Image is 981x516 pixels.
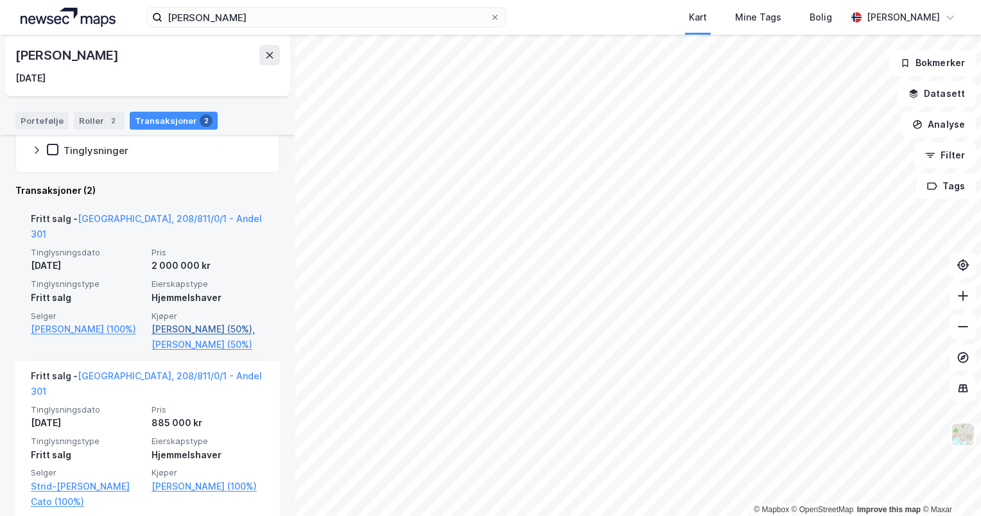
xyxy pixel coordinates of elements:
div: Bolig [810,10,832,25]
span: Eierskapstype [152,279,265,289]
span: Kjøper [152,467,265,478]
a: [PERSON_NAME] (50%), [152,322,265,337]
div: Portefølje [15,112,69,130]
span: Pris [152,404,265,415]
button: Tags [916,173,976,199]
a: [GEOGRAPHIC_DATA], 208/811/0/1 - Andel 301 [31,370,262,397]
div: [DATE] [15,71,46,86]
button: Filter [914,142,976,168]
span: Tinglysningsdato [31,404,144,415]
div: Fritt salg [31,447,144,463]
input: Søk på adresse, matrikkel, gårdeiere, leietakere eller personer [162,8,490,27]
div: Transaksjoner (2) [15,183,280,198]
a: Improve this map [857,505,921,514]
a: [PERSON_NAME] (100%) [31,322,144,337]
span: Selger [31,311,144,322]
div: Kart [689,10,707,25]
a: [PERSON_NAME] (50%) [152,337,265,352]
iframe: Chat Widget [917,454,981,516]
div: Fritt salg [31,290,144,305]
span: Kjøper [152,311,265,322]
button: Analyse [901,112,976,137]
div: [DATE] [31,258,144,273]
button: Datasett [898,81,976,107]
img: logo.a4113a55bc3d86da70a041830d287a7e.svg [21,8,116,27]
div: Mine Tags [735,10,781,25]
div: 2 [107,114,119,127]
span: Tinglysningsdato [31,247,144,258]
div: Fritt salg - [31,211,265,247]
a: OpenStreetMap [792,505,854,514]
div: [DATE] [31,415,144,431]
a: [GEOGRAPHIC_DATA], 208/811/0/1 - Andel 301 [31,213,262,239]
div: [PERSON_NAME] [15,45,121,65]
a: Mapbox [754,505,789,514]
span: Pris [152,247,265,258]
div: [PERSON_NAME] [867,10,940,25]
a: [PERSON_NAME] (100%) [152,479,265,494]
div: Fritt salg - [31,368,265,404]
div: Transaksjoner [130,112,218,130]
span: Eierskapstype [152,436,265,447]
img: Z [951,422,975,447]
button: Bokmerker [889,50,976,76]
span: Tinglysningstype [31,279,144,289]
div: 2 [200,114,213,127]
span: Selger [31,467,144,478]
a: Strid-[PERSON_NAME] Cato (100%) [31,479,144,510]
div: Hjemmelshaver [152,290,265,305]
div: Roller [74,112,125,130]
div: Kontrollprogram for chat [917,454,981,516]
div: 885 000 kr [152,415,265,431]
div: Hjemmelshaver [152,447,265,463]
div: 2 000 000 kr [152,258,265,273]
span: Tinglysningstype [31,436,144,447]
div: Tinglysninger [64,144,128,157]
